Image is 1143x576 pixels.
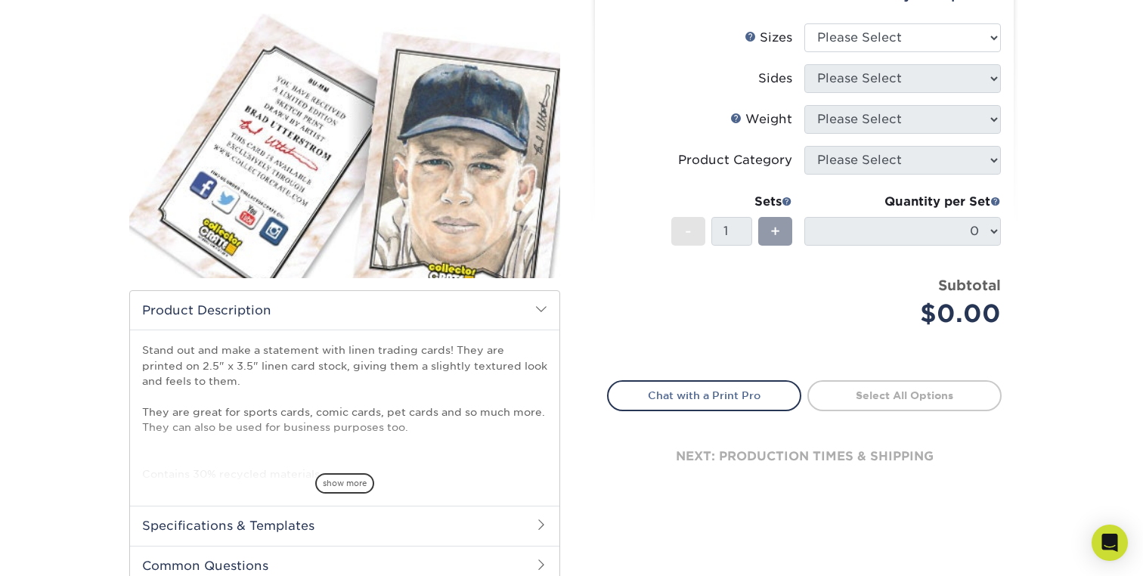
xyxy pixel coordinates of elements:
[804,193,1001,211] div: Quantity per Set
[938,277,1001,293] strong: Subtotal
[685,220,692,243] span: -
[130,291,559,330] h2: Product Description
[671,193,792,211] div: Sets
[607,380,801,410] a: Chat with a Print Pro
[770,220,780,243] span: +
[315,473,374,494] span: show more
[807,380,1002,410] a: Select All Options
[816,296,1001,332] div: $0.00
[745,29,792,47] div: Sizes
[678,151,792,169] div: Product Category
[758,70,792,88] div: Sides
[142,342,547,528] p: Stand out and make a statement with linen trading cards! They are printed on 2.5" x 3.5" linen ca...
[130,506,559,545] h2: Specifications & Templates
[607,411,1002,502] div: next: production times & shipping
[1092,525,1128,561] div: Open Intercom Messenger
[730,110,792,129] div: Weight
